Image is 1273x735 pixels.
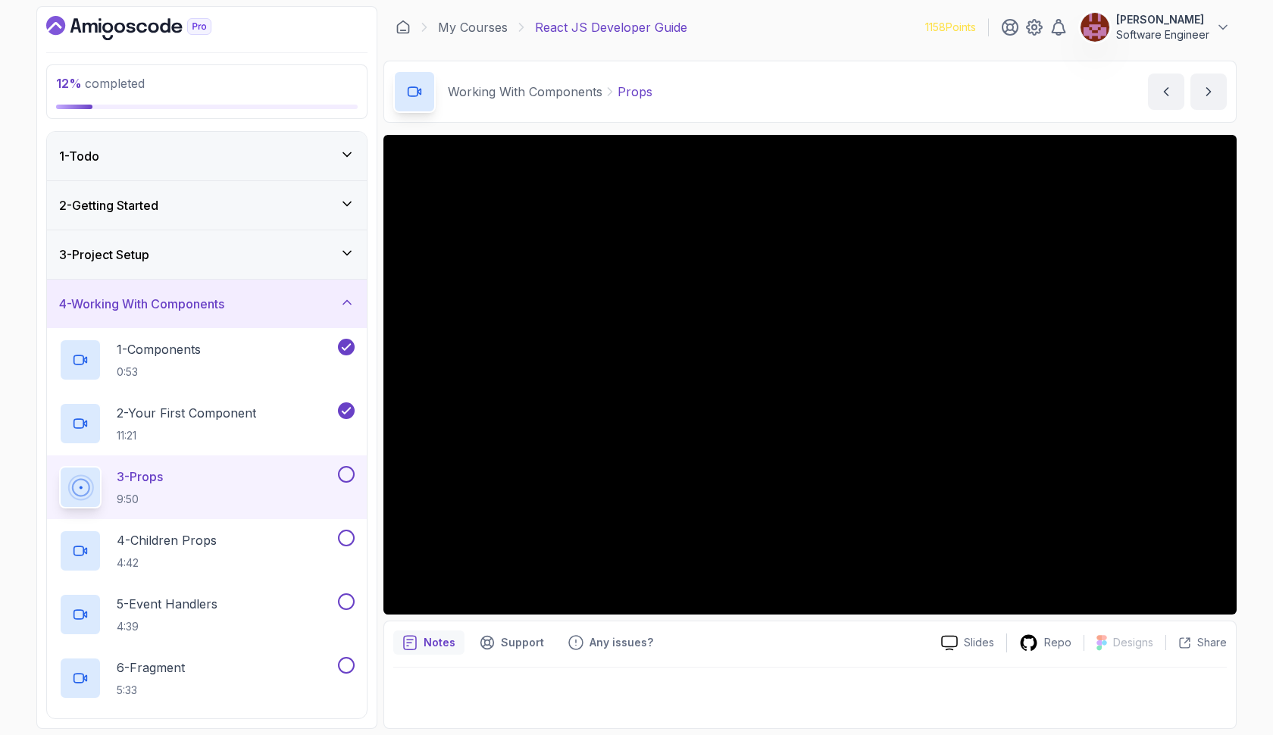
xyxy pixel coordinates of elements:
button: 2-Getting Started [47,181,367,230]
iframe: 3 - Props [383,135,1237,615]
p: 5:33 [117,683,185,698]
p: React JS Developer Guide [535,18,687,36]
p: 6 - Fragment [117,658,185,677]
button: Support button [471,630,553,655]
button: 4-Children Props4:42 [59,530,355,572]
h3: 2 - Getting Started [59,196,158,214]
p: 4:39 [117,619,217,634]
p: Repo [1044,635,1071,650]
button: 3-Props9:50 [59,466,355,508]
a: Dashboard [46,16,246,40]
p: 1 - Components [117,340,201,358]
span: 12 % [56,76,82,91]
button: 4-Working With Components [47,280,367,328]
h3: 3 - Project Setup [59,246,149,264]
a: Dashboard [396,20,411,35]
button: notes button [393,630,464,655]
span: completed [56,76,145,91]
p: 2 - Your First Component [117,404,256,422]
button: 5-Event Handlers4:39 [59,593,355,636]
button: Feedback button [559,630,662,655]
p: Share [1197,635,1227,650]
h3: 1 - Todo [59,147,99,165]
button: Share [1165,635,1227,650]
a: Repo [1007,633,1084,652]
p: Notes [424,635,455,650]
button: user profile image[PERSON_NAME]Software Engineer [1080,12,1231,42]
h3: 4 - Working With Components [59,295,224,313]
img: user profile image [1081,13,1109,42]
p: 1158 Points [925,20,976,35]
p: [PERSON_NAME] [1116,12,1209,27]
button: 1-Components0:53 [59,339,355,381]
button: 1-Todo [47,132,367,180]
p: 0:53 [117,364,201,380]
p: 5 - Event Handlers [117,595,217,613]
p: Slides [964,635,994,650]
button: 3-Project Setup [47,230,367,279]
p: Software Engineer [1116,27,1209,42]
button: 2-Your First Component11:21 [59,402,355,445]
p: 9:50 [117,492,163,507]
p: Working With Components [448,83,602,101]
a: My Courses [438,18,508,36]
p: 4:42 [117,555,217,571]
button: previous content [1148,73,1184,110]
p: Support [501,635,544,650]
p: 4 - Children Props [117,531,217,549]
button: 6-Fragment5:33 [59,657,355,699]
p: Any issues? [590,635,653,650]
a: Slides [929,635,1006,651]
p: 3 - Props [117,468,163,486]
p: 11:21 [117,428,256,443]
p: Props [618,83,652,101]
button: next content [1190,73,1227,110]
p: Designs [1113,635,1153,650]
